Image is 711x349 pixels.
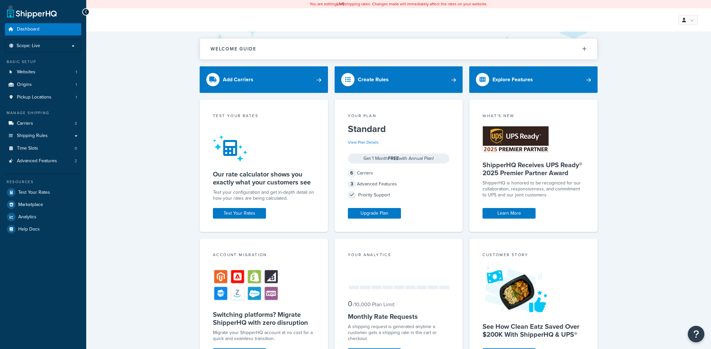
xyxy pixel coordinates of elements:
[213,311,315,326] h5: Switching platforms? Migrate ShipperHQ with zero disruption
[469,66,598,93] a: Explore Features
[17,146,38,151] span: Time Slots
[688,326,704,342] button: Open Resource Center
[348,124,450,134] h5: Standard
[483,322,584,338] h5: See How Clean Eatz Saved Over $200K With ShipperHQ & UPS®
[17,133,48,139] span: Shipping Rules
[76,69,77,75] span: 1
[337,1,345,7] b: LIVE
[17,69,35,75] span: Websites
[17,95,51,100] span: Pickup Locations
[5,130,81,142] a: Shipping Rules
[483,113,584,120] div: What's New
[348,208,401,219] a: Upgrade Plan
[348,139,379,145] a: View Plan Details
[213,330,315,342] div: Migrate your ShipperHQ account at no cost for a quick and seamless transition.
[483,208,536,219] a: Learn More
[5,117,81,130] li: Carriers
[348,113,450,120] div: Your Plan
[75,121,77,126] span: 3
[211,46,256,51] h2: Welcome Guide
[348,252,450,259] div: Your Analytics
[348,179,450,189] div: Advanced Features
[483,161,584,177] h5: ShipperHQ Receives UPS Ready® 2025 Premier Partner Award
[5,142,81,155] a: Time Slots0
[18,190,50,195] span: Test Your Rates
[213,170,315,186] h5: Our rate calculator shows you exactly what your customers see
[358,75,389,84] div: Create Rules
[5,91,81,104] a: Pickup Locations1
[348,169,356,177] span: 6
[348,190,450,200] div: Priority Support
[5,23,81,35] a: Dashboard
[223,75,253,84] div: Add Carriers
[213,252,315,259] div: Account Migration
[348,180,356,188] span: 3
[5,79,81,91] li: Origins
[17,158,57,164] span: Advanced Features
[76,95,77,100] span: 1
[348,298,352,309] span: 0
[483,252,584,259] div: Customer Story
[5,59,81,65] div: Basic Setup
[353,301,395,308] small: / 10,000 Plan Limit
[492,75,533,84] div: Explore Features
[5,91,81,104] li: Pickup Locations
[5,117,81,130] a: Carriers3
[18,227,40,232] span: Help Docs
[18,214,36,220] span: Analytics
[213,208,266,219] a: Test Your Rates
[348,154,450,164] div: Get 1 Month with Annual Plan!
[348,313,450,320] h5: Monthly Rate Requests
[388,155,399,162] strong: FREE
[348,324,450,342] div: A shipping request is generated anytime a customer gets a shipping rate in the cart or checkout.
[75,146,77,151] span: 0
[17,121,33,126] span: Carriers
[75,158,77,164] span: 2
[200,38,597,59] button: Welcome Guide
[5,142,81,155] li: Time Slots
[5,186,81,198] a: Test Your Rates
[5,155,81,167] a: Advanced Features2
[5,223,81,235] a: Help Docs
[5,211,81,223] a: Analytics
[5,110,81,116] div: Manage Shipping
[5,66,81,78] a: Websites1
[5,79,81,91] a: Origins1
[76,82,77,88] span: 1
[5,155,81,167] li: Advanced Features
[17,82,32,88] span: Origins
[5,66,81,78] li: Websites
[200,66,328,93] a: Add Carriers
[17,43,40,49] span: Scope: Live
[483,180,584,198] p: ShipperHQ is honored to be recognized for our collaboration, responsiveness, and commitment to UP...
[213,189,315,201] div: Test your configuration and get in-depth detail on how your rates are being calculated.
[18,202,43,208] span: Marketplace
[335,66,463,93] a: Create Rules
[5,179,81,185] div: Resources
[17,27,39,32] span: Dashboard
[213,113,315,120] div: Test your rates
[348,169,450,178] div: Carriers
[5,199,81,211] a: Marketplace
